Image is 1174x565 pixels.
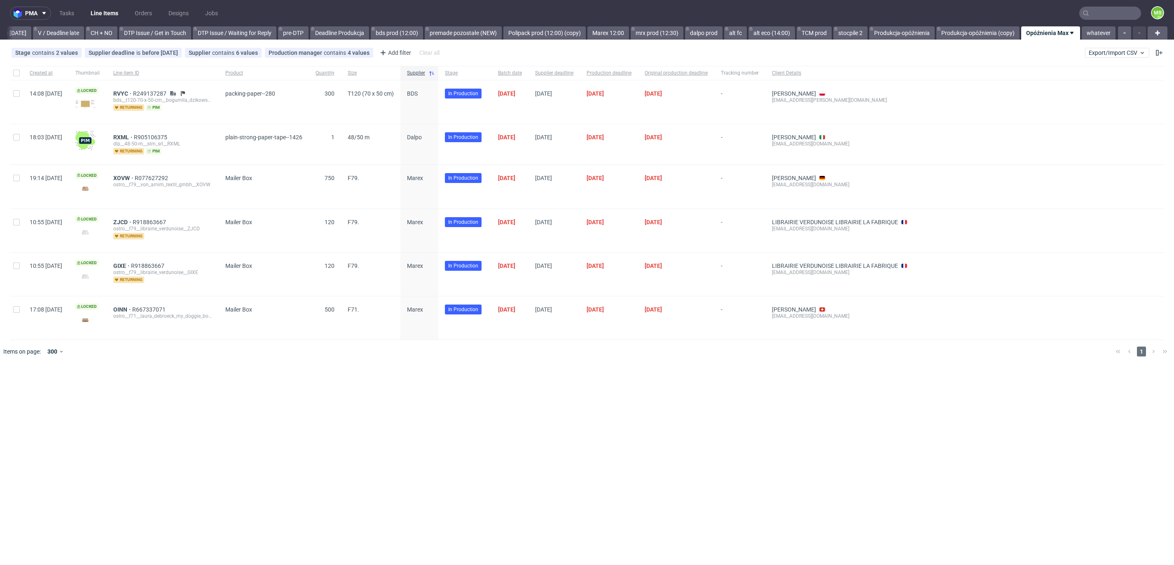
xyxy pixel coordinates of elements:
span: Product [225,70,302,77]
span: F79. [348,175,359,181]
span: [DATE] [498,90,515,97]
a: TCM prod [797,26,832,40]
div: ostro__f71__laura_debroeck_my_doggie_box_sarl__OINN [113,313,212,319]
div: bds__t120-70-x-50-cm__bogumila_dzikowska__RVYC [113,97,212,103]
a: Orders [130,7,157,20]
img: version_two_editor_design.png [75,100,95,108]
span: Mailer Box [225,175,252,181]
span: F79. [348,263,359,269]
a: alt eco (14:00) [748,26,795,40]
span: pma [25,10,37,16]
span: BDS [407,90,418,97]
span: [DATE] [498,263,515,269]
span: OINN [113,306,132,313]
a: RVYC [113,90,133,97]
a: DTP Issue / Waiting for Reply [193,26,276,40]
span: [DATE] [535,219,552,225]
a: R918863667 [133,219,168,225]
a: [PERSON_NAME] [772,90,816,97]
a: R905106375 [134,134,169,141]
span: [DATE] [587,263,604,269]
span: 19:14 [DATE] [30,175,62,181]
span: Created at [30,70,62,77]
a: Opóźnienia Max [1021,26,1080,40]
span: F79. [348,219,359,225]
span: contains [212,49,236,56]
span: Locked [75,87,98,94]
div: Clear all [418,47,441,59]
span: Marex [407,263,423,269]
img: version_two_editor_design.png [75,314,95,326]
span: Export/Import CSV [1089,49,1146,56]
a: bds prod (12:00) [371,26,423,40]
span: In Production [448,174,478,182]
a: RXML [113,134,134,141]
a: V / Deadline late [33,26,84,40]
span: T120 (70 x 50 cm) [348,90,394,97]
span: - [721,175,759,198]
a: XOVW [113,175,135,181]
span: 120 [325,263,334,269]
a: R918863667 [131,263,166,269]
span: [DATE] [645,306,662,313]
span: Tracking number [721,70,759,77]
a: pre-DTP [278,26,309,40]
div: [EMAIL_ADDRESS][DOMAIN_NAME] [772,313,907,319]
a: mrx prod (12:30) [631,26,683,40]
span: Batch date [498,70,522,77]
a: GIXE [113,263,131,269]
span: 300 [325,90,334,97]
span: [DATE] [535,175,552,181]
img: wHgJFi1I6lmhQAAAABJRU5ErkJggg== [75,131,95,150]
span: [DATE] [587,219,604,225]
div: [EMAIL_ADDRESS][DOMAIN_NAME] [772,269,907,276]
span: Marex [407,175,423,181]
span: ZJCD [113,219,133,225]
figcaption: MS [1152,7,1163,19]
button: Export/Import CSV [1085,48,1149,58]
a: stocpile 2 [833,26,868,40]
span: Mailer Box [225,219,252,225]
span: [DATE] [535,134,552,141]
a: Deadline Produkcja [310,26,369,40]
span: [DATE] [535,263,552,269]
span: - [721,90,759,114]
span: [DATE] [645,219,662,225]
span: returning [113,104,144,111]
a: dalpo prod [685,26,723,40]
span: In Production [448,90,478,97]
a: Tasks [54,7,79,20]
a: Line Items [86,7,123,20]
span: [DATE] [645,175,662,181]
a: LIBRAIRIE VERDUNOISE LIBRAIRIE LA FABRIQUE [772,263,898,269]
div: ostro__f79__librairie_verdunoise__GIXE [113,269,212,276]
span: Original production deadline [645,70,708,77]
span: [DATE] [498,306,515,313]
span: Size [348,70,394,77]
a: Produkcja-opóźnienia [869,26,935,40]
a: Jobs [200,7,223,20]
span: Production manager [269,49,324,56]
div: [EMAIL_ADDRESS][DOMAIN_NAME] [772,141,907,147]
span: contains [324,49,348,56]
span: Items on page: [3,347,41,356]
span: Marex [407,219,423,225]
a: CH + NO [86,26,117,40]
span: pim [146,148,161,155]
div: ostro__f79__von_arnim_textil_gmbh__XOVW [113,181,212,188]
span: 17:08 [DATE] [30,306,62,313]
span: [DATE] [535,306,552,313]
span: [DATE] [498,219,515,225]
span: Supplier deadline [89,49,136,56]
span: pim [146,104,161,111]
span: 18:03 [DATE] [30,134,62,141]
span: returning [113,277,144,283]
span: Locked [75,172,98,179]
span: 1 [331,134,334,141]
a: premade pozostałe (NEW) [425,26,502,40]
